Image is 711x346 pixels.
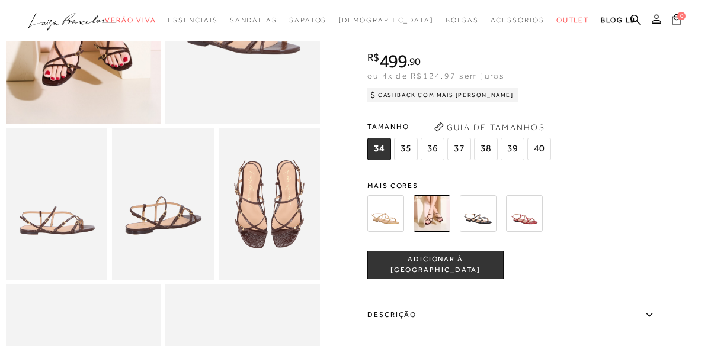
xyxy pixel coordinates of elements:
[367,71,504,80] span: ou 4x de R$124,97 sem juros
[230,16,277,24] span: Sandálias
[367,251,504,279] button: ADICIONAR À [GEOGRAPHIC_DATA]
[367,88,518,102] div: Cashback com Mais [PERSON_NAME]
[668,13,685,29] button: 0
[556,9,590,31] a: noSubCategoriesText
[601,9,635,31] a: BLOG LB
[367,298,664,332] label: Descrição
[446,16,479,24] span: Bolsas
[501,138,524,160] span: 39
[447,138,471,160] span: 37
[367,52,379,63] i: R$
[6,128,107,280] img: image
[474,138,498,160] span: 38
[379,50,407,72] span: 499
[112,128,213,280] img: image
[421,138,444,160] span: 36
[368,255,503,276] span: ADICIONAR À [GEOGRAPHIC_DATA]
[168,16,217,24] span: Essenciais
[219,128,320,280] img: image
[491,9,545,31] a: noSubCategoriesText
[414,195,450,232] img: RASTEIRA EM COURO CAFÉ COM TIRAS E FIVELAS
[105,16,156,24] span: Verão Viva
[527,138,551,160] span: 40
[289,16,326,24] span: Sapatos
[338,16,434,24] span: [DEMOGRAPHIC_DATA]
[105,9,156,31] a: noSubCategoriesText
[230,9,277,31] a: noSubCategoriesText
[367,182,664,189] span: Mais cores
[407,56,421,67] i: ,
[506,195,543,232] img: RASTEIRA EM COURO VERMELHO RED COM TIRAS E FIVELAS
[338,9,434,31] a: noSubCategoriesText
[367,195,404,232] img: RASTEIRA EM COURO AREIA COM TIRAS E FIVELAS
[168,9,217,31] a: noSubCategoriesText
[677,12,686,20] span: 0
[394,138,418,160] span: 35
[430,118,549,137] button: Guia de Tamanhos
[601,16,635,24] span: BLOG LB
[409,55,421,67] span: 90
[446,9,479,31] a: noSubCategoriesText
[491,16,545,24] span: Acessórios
[367,138,391,160] span: 34
[289,9,326,31] a: noSubCategoriesText
[367,118,554,135] span: Tamanho
[460,195,497,232] img: RASTEIRA EM COURO PRETO COM TIRAS E FIVELAS
[556,16,590,24] span: Outlet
